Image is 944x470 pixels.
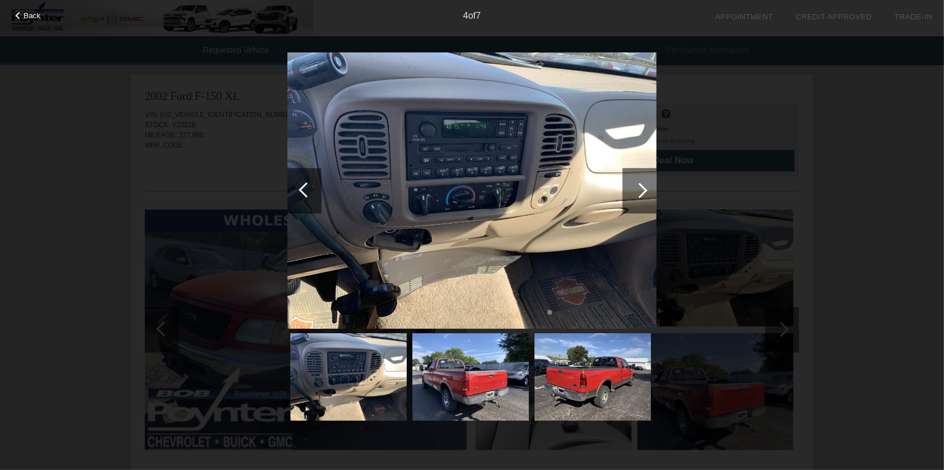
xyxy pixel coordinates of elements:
[715,12,773,21] a: Appointment
[796,12,872,21] a: Credit Approved
[290,333,407,421] img: 2163bb5264ec279b78c624f33ce12983x.jpg
[24,11,41,20] span: Back
[895,12,933,21] a: Trade-In
[476,11,481,20] span: 7
[463,11,468,20] span: 4
[534,333,651,421] img: f8ec83e1efe442188f416237265dc564x.jpg
[287,52,657,329] img: 2163bb5264ec279b78c624f33ce12983x.jpg
[412,333,529,421] img: 1e2596e54b027a5fb2ba51a042016512x.jpg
